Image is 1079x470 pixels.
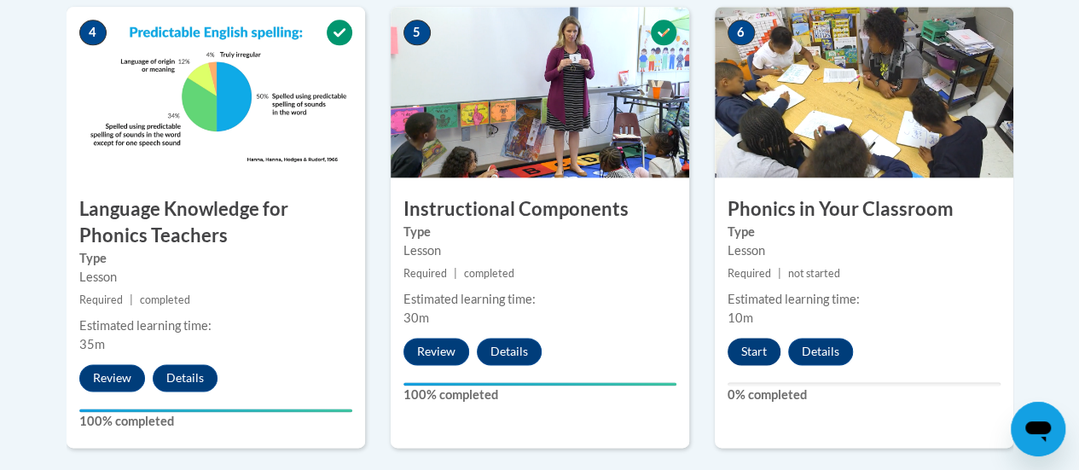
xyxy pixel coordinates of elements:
[788,338,853,365] button: Details
[79,268,352,287] div: Lesson
[67,196,365,249] h3: Language Knowledge for Phonics Teachers
[391,7,689,177] img: Course Image
[403,386,676,404] label: 100% completed
[728,386,1001,404] label: 0% completed
[403,223,676,241] label: Type
[79,337,105,351] span: 35m
[403,20,431,45] span: 5
[67,7,365,177] img: Course Image
[79,293,123,306] span: Required
[79,316,352,335] div: Estimated learning time:
[728,290,1001,309] div: Estimated learning time:
[1011,402,1065,456] iframe: Button to launch messaging window
[140,293,190,306] span: completed
[788,267,840,280] span: not started
[728,267,771,280] span: Required
[79,409,352,412] div: Your progress
[728,310,753,325] span: 10m
[79,249,352,268] label: Type
[391,196,689,223] h3: Instructional Components
[715,7,1013,177] img: Course Image
[403,290,676,309] div: Estimated learning time:
[403,382,676,386] div: Your progress
[79,364,145,392] button: Review
[130,293,133,306] span: |
[728,223,1001,241] label: Type
[153,364,218,392] button: Details
[79,20,107,45] span: 4
[79,412,352,431] label: 100% completed
[464,267,514,280] span: completed
[778,267,781,280] span: |
[728,241,1001,260] div: Lesson
[403,267,447,280] span: Required
[403,338,469,365] button: Review
[403,310,429,325] span: 30m
[477,338,542,365] button: Details
[715,196,1013,223] h3: Phonics in Your Classroom
[728,20,755,45] span: 6
[454,267,457,280] span: |
[728,338,780,365] button: Start
[403,241,676,260] div: Lesson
